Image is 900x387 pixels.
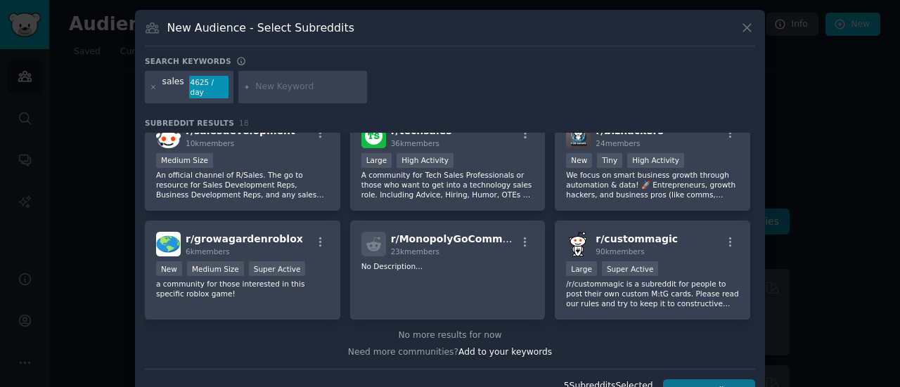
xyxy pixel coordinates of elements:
[186,233,303,244] span: r/ growagardenroblox
[239,119,249,127] span: 18
[156,170,329,199] p: An official channel of R/Sales. The go to resource for Sales Development Reps, Business Developme...
[186,247,230,256] span: 6k members
[391,125,452,136] span: r/ techsales
[627,153,684,168] div: High Activity
[145,56,231,66] h3: Search keywords
[156,153,213,168] div: Medium Size
[156,279,329,299] p: a community for those interested in this specific roblox game!
[186,125,295,136] span: r/ salesdevelopment
[189,76,229,98] div: 4625 / day
[361,124,386,148] img: techsales
[566,170,739,199] p: We focus on smart business growth through automation & data! 🚀 Entrepreneurs, growth hackers, and...
[596,247,644,256] span: 90k members
[361,261,534,271] p: No Description...
[249,261,306,276] div: Super Active
[145,118,234,128] span: Subreddit Results
[391,233,531,244] span: r/ MonopolyGoCommunity
[156,261,182,276] div: New
[391,247,439,256] span: 23k members
[391,139,439,147] span: 36k members
[186,139,234,147] span: 10k members
[566,232,591,256] img: custommagic
[566,279,739,308] p: /r/custommagic is a subreddit for people to post their own custom M:tG cards. Please read our rul...
[458,347,552,357] span: Add to your keywords
[255,81,362,93] input: New Keyword
[596,233,678,244] span: r/ custommagic
[167,20,354,35] h3: New Audience - Select Subreddits
[596,139,640,147] span: 24 members
[361,153,392,168] div: Large
[162,76,184,98] div: sales
[596,125,663,136] span: r/ bizhackers
[361,170,534,199] p: A community for Tech Sales Professionals or those who want to get into a technology sales role. I...
[566,124,591,148] img: bizhackers
[187,261,244,276] div: Medium Size
[566,153,592,168] div: New
[602,261,659,276] div: Super Active
[156,124,181,148] img: salesdevelopment
[145,341,755,359] div: Need more communities?
[397,153,454,168] div: High Activity
[156,232,181,256] img: growagardenroblox
[597,153,622,168] div: Tiny
[566,261,597,276] div: Large
[145,329,755,342] div: No more results for now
